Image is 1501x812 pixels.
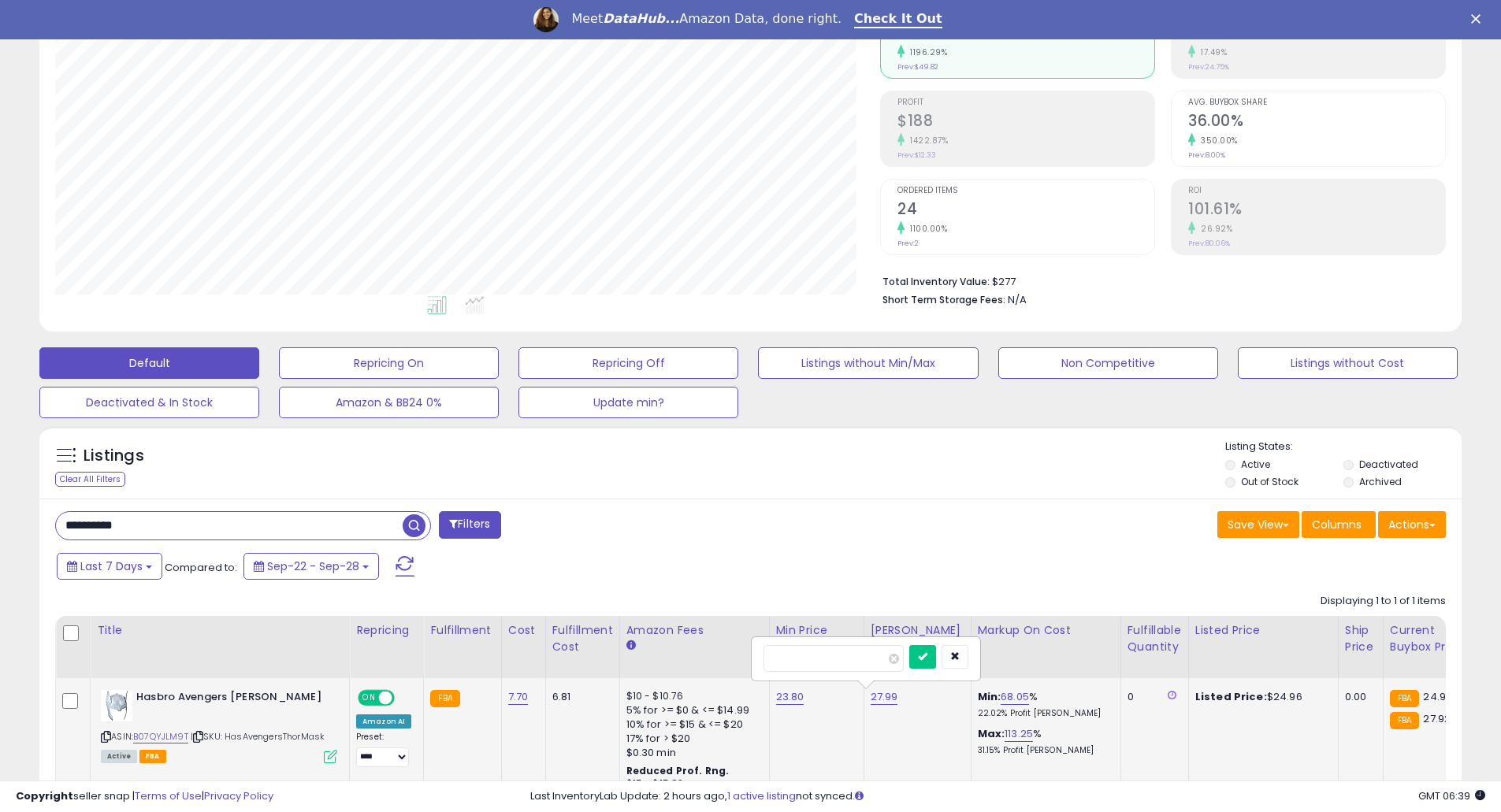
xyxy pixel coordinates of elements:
span: ON [359,691,379,705]
small: FBA [1390,712,1419,729]
i: DataHub... [603,11,679,26]
div: Amazon AI [356,714,411,729]
div: $10 - $10.76 [626,690,757,703]
span: Columns [1312,517,1362,532]
th: The percentage added to the cost of goods (COGS) that forms the calculator for Min & Max prices. [971,616,1120,678]
div: Last InventoryLab Update: 2 hours ago, not synced. [530,789,1485,804]
small: Prev: 24.75% [1188,62,1229,72]
div: Close [1471,14,1487,24]
a: 68.05 [1001,689,1029,705]
h2: 36.00% [1188,112,1445,133]
img: 31KNFOkfkQL._SL40_.jpg [101,690,132,721]
div: 17% for > $20 [626,732,757,746]
b: Hasbro Avengers [PERSON_NAME] [136,690,328,709]
div: $0.30 min [626,746,757,760]
button: Update min? [518,387,738,418]
button: Deactivated & In Stock [39,387,259,418]
button: Repricing Off [518,347,738,379]
small: Prev: 8.00% [1188,150,1225,160]
button: Save View [1217,511,1299,538]
span: Ordered Items [897,187,1154,195]
div: Markup on Cost [978,622,1114,639]
div: ASIN: [101,690,337,762]
div: $24.96 [1195,690,1326,704]
div: % [978,727,1109,756]
div: Meet Amazon Data, done right. [571,11,842,27]
div: Repricing [356,622,417,639]
div: % [978,690,1109,719]
b: Min: [978,689,1001,704]
button: Filters [439,511,500,539]
div: Current Buybox Price [1390,622,1471,655]
a: 7.70 [508,689,529,705]
div: $15 - $15.83 [626,777,757,791]
span: Avg. Buybox Share [1188,98,1445,107]
div: Fulfillable Quantity [1128,622,1182,655]
a: Privacy Policy [204,788,273,803]
small: Prev: 80.06% [1188,239,1230,248]
a: Check It Out [854,11,942,28]
div: 6.81 [552,690,607,704]
button: Non Competitive [998,347,1218,379]
div: 5% for >= $0 & <= $14.99 [626,703,757,717]
div: Fulfillment Cost [552,622,613,655]
h2: 24 [897,200,1154,221]
small: 26.92% [1195,223,1232,235]
small: 1422.87% [905,135,948,146]
span: Sep-22 - Sep-28 [267,558,359,574]
small: FBA [1390,690,1419,707]
h2: 101.61% [1188,200,1445,221]
div: 0.00 [1345,690,1371,704]
div: Cost [508,622,539,639]
div: Title [97,622,343,639]
div: seller snap | | [16,789,273,804]
h2: $188 [897,112,1154,133]
b: Listed Price: [1195,689,1267,704]
small: Amazon Fees. [626,639,636,653]
div: 10% for >= $15 & <= $20 [626,717,757,732]
div: Clear All Filters [55,472,125,487]
small: Prev: $12.33 [897,150,936,160]
div: Amazon Fees [626,622,763,639]
button: Listings without Cost [1238,347,1458,379]
div: Ship Price [1345,622,1377,655]
p: 31.15% Profit [PERSON_NAME] [978,745,1109,756]
a: 113.25 [1005,726,1033,742]
button: Columns [1302,511,1376,538]
button: Repricing On [279,347,499,379]
button: Amazon & BB24 0% [279,387,499,418]
p: 22.02% Profit [PERSON_NAME] [978,708,1109,719]
span: Compared to: [165,560,237,575]
small: 17.49% [1195,46,1227,58]
small: 1196.29% [905,46,947,58]
span: ROI [1188,187,1445,195]
span: 2025-10-7 06:39 GMT [1418,788,1485,803]
button: Sep-22 - Sep-28 [243,553,379,580]
strong: Copyright [16,788,73,803]
span: Last 7 Days [80,558,143,574]
span: | SKU: HasAvengersThorMask [191,730,325,743]
span: OFF [392,691,418,705]
span: FBA [139,750,166,763]
small: Prev: $49.82 [897,62,938,72]
h5: Listings [84,445,144,467]
a: 27.99 [871,689,898,705]
div: Fulfillment [430,622,494,639]
button: Last 7 Days [57,553,162,580]
b: Total Inventory Value: [882,275,990,288]
small: FBA [430,690,459,707]
a: 23.80 [776,689,804,705]
label: Deactivated [1359,458,1418,471]
li: $277 [882,271,1434,290]
div: 0 [1128,690,1176,704]
span: Profit [897,98,1154,107]
span: All listings currently available for purchase on Amazon [101,750,137,763]
button: Listings without Min/Max [758,347,978,379]
a: B07QYJLM9T [133,730,188,743]
small: 350.00% [1195,135,1238,146]
p: Listing States: [1225,439,1462,454]
small: 1100.00% [905,223,947,235]
div: [PERSON_NAME] [871,622,964,639]
button: Default [39,347,259,379]
a: 1 active listing [727,788,796,803]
